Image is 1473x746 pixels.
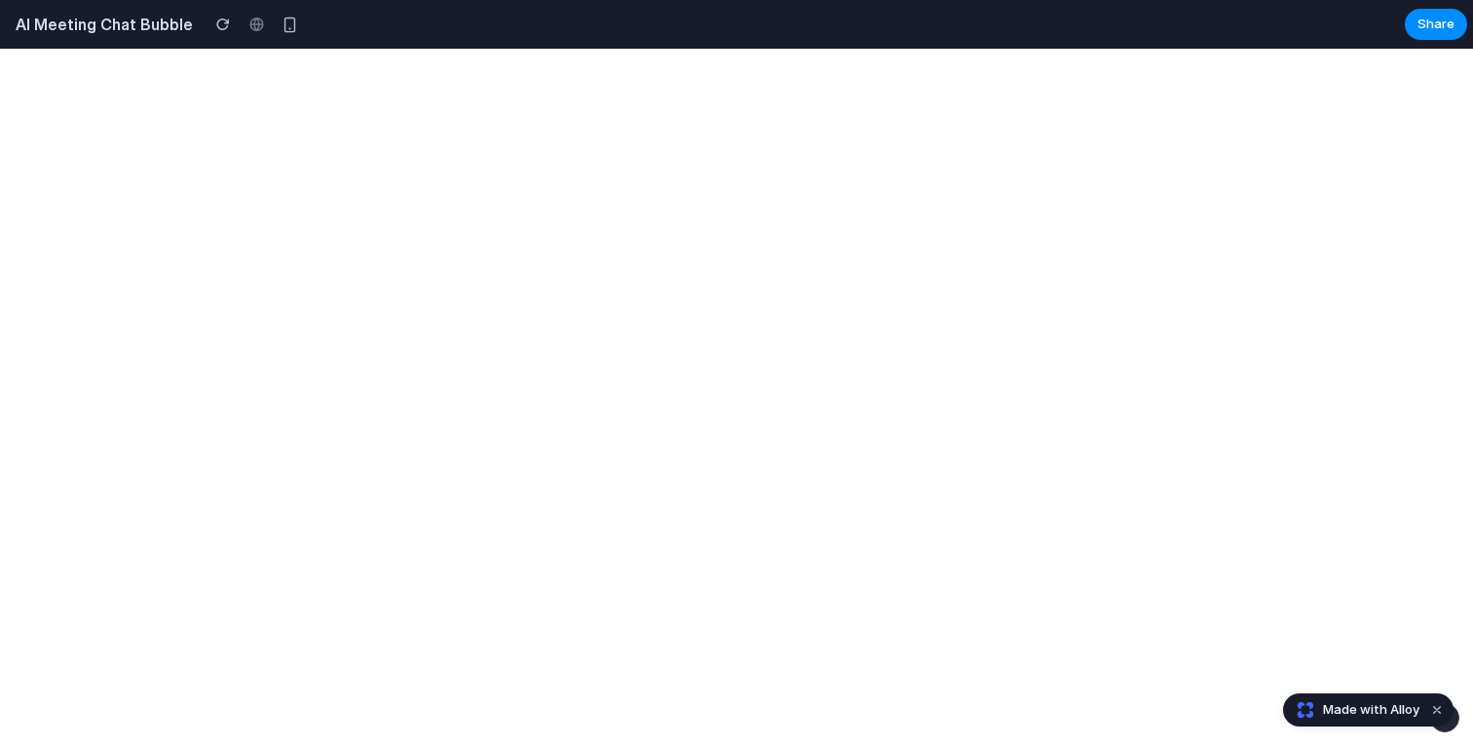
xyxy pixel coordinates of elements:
[1284,700,1421,720] a: Made with Alloy
[8,13,193,36] h2: AI Meeting Chat Bubble
[1417,15,1454,34] span: Share
[1425,698,1449,722] button: Dismiss watermark
[1405,9,1467,40] button: Share
[1323,700,1419,720] span: Made with Alloy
